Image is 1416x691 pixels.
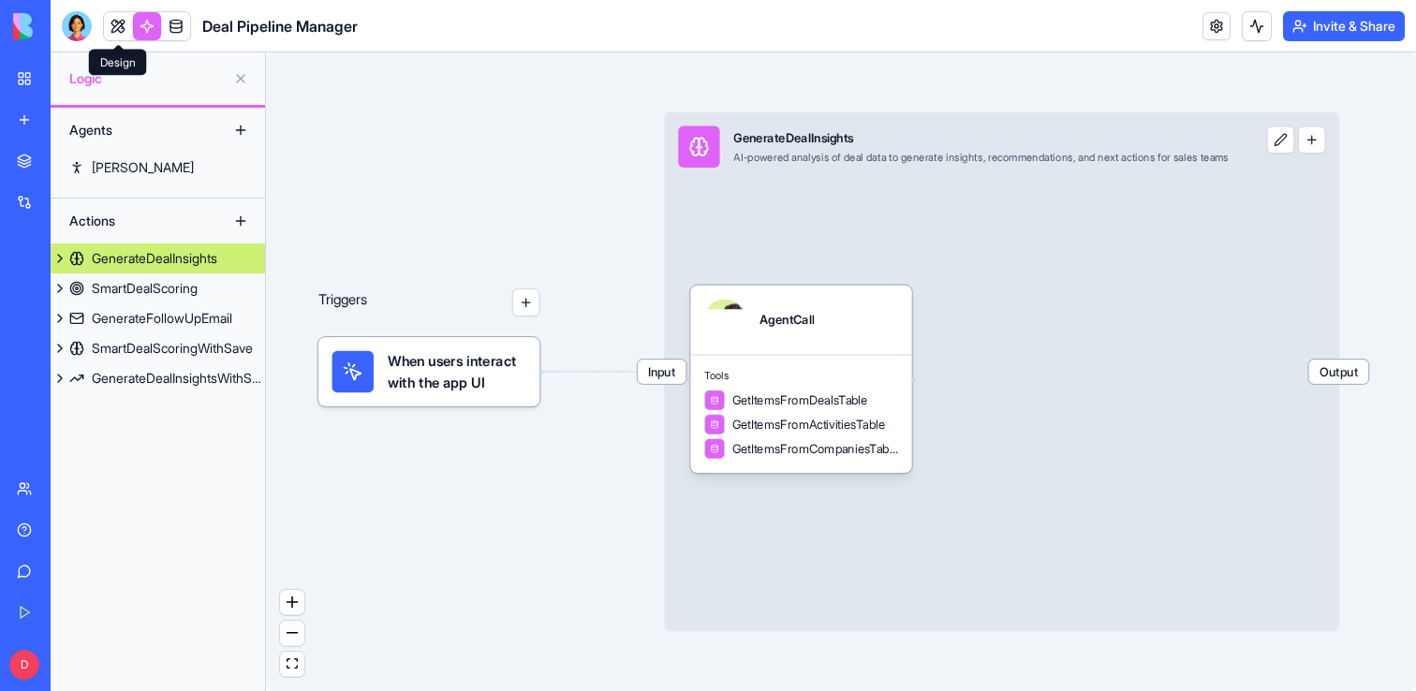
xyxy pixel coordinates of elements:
[732,391,868,408] span: GetItemsFromDealsTable
[92,158,194,177] div: [PERSON_NAME]
[704,369,898,383] span: Tools
[318,288,368,316] p: Triggers
[92,309,232,328] div: GenerateFollowUpEmail
[1283,11,1405,41] button: Invite & Share
[318,337,540,406] div: When users interact with the app UI
[760,311,814,328] div: AgentCall
[318,233,540,406] div: Triggers
[51,363,265,393] a: GenerateDealInsightsWithSave
[60,115,210,145] div: Agents
[664,112,1339,631] div: InputGenerateDealInsightsAI-powered analysis of deal data to generate insights, recommendations, ...
[280,621,304,646] button: zoom out
[733,129,1229,146] div: GenerateDealInsights
[9,650,39,680] span: D
[202,15,358,37] span: Deal Pipeline Manager
[280,590,304,615] button: zoom in
[92,249,217,268] div: GenerateDealInsights
[69,69,226,88] span: Logic
[51,303,265,333] a: GenerateFollowUpEmail
[733,150,1229,164] div: AI-powered analysis of deal data to generate insights, recommendations, and next actions for sale...
[280,652,304,677] button: fit view
[92,339,253,358] div: SmartDealScoringWithSave
[92,369,265,388] div: GenerateDealInsightsWithSave
[51,243,265,273] a: GenerateDealInsights
[388,351,526,392] span: When users interact with the app UI
[638,360,686,384] span: Input
[89,50,147,76] div: Design
[1308,360,1368,384] span: Output
[51,273,265,303] a: SmartDealScoring
[732,416,886,433] span: GetItemsFromActivitiesTable
[92,279,198,298] div: SmartDealScoring
[690,286,912,474] div: AgentCallToolsGetItemsFromDealsTableGetItemsFromActivitiesTableGetItemsFromCompaniesTable
[51,333,265,363] a: SmartDealScoringWithSave
[732,440,898,457] span: GetItemsFromCompaniesTable
[51,153,265,183] a: [PERSON_NAME]
[13,13,129,39] img: logo
[60,206,210,236] div: Actions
